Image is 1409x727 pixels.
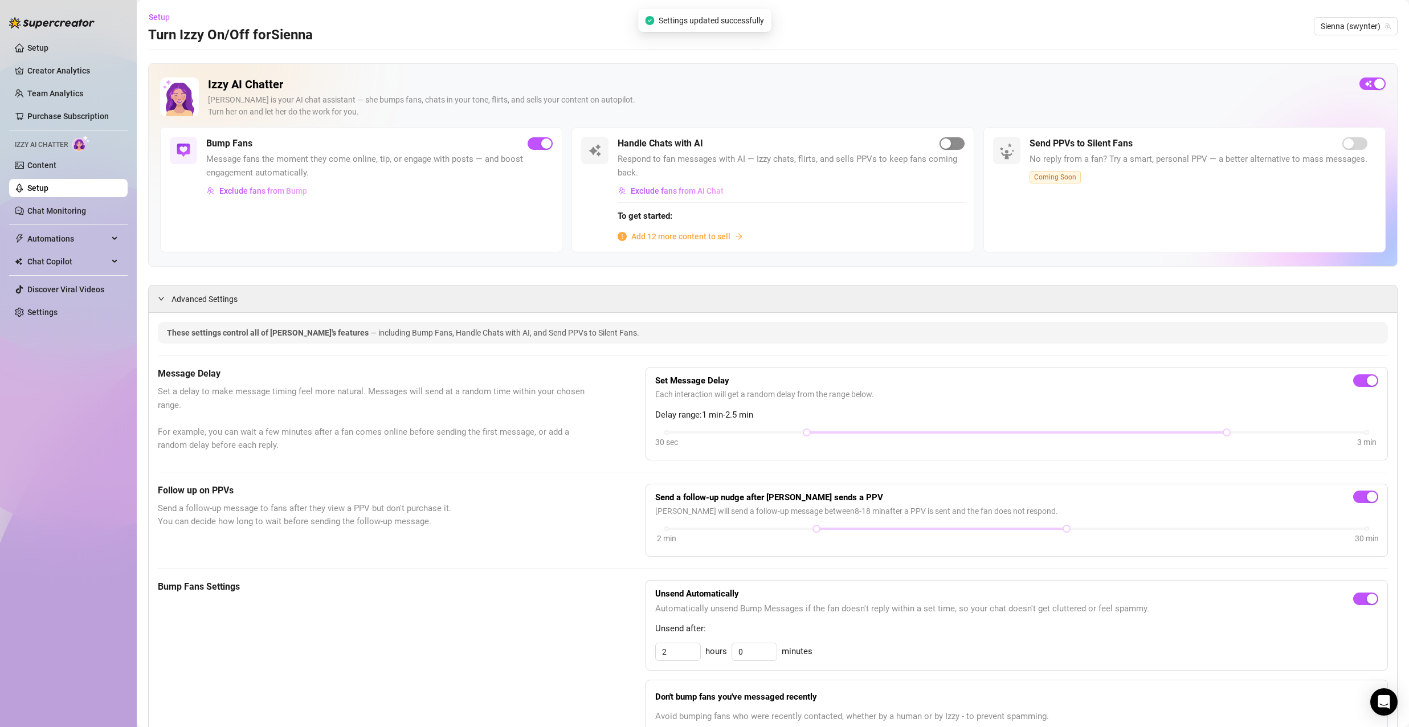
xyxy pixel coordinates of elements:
span: Delay range: 1 min - 2.5 min [655,409,1378,422]
span: Send a follow-up message to fans after they view a PPV but don't purchase it. You can decide how ... [158,502,589,529]
span: thunderbolt [15,234,24,243]
span: Coming Soon [1030,171,1081,183]
button: Exclude fans from AI Chat [618,182,724,200]
h2: Izzy AI Chatter [208,77,1350,92]
div: Open Intercom Messenger [1370,688,1398,716]
span: check-circle [645,16,654,25]
div: 2 min [657,532,676,545]
a: Team Analytics [27,89,83,98]
a: Setup [27,43,48,52]
h5: Bump Fans [206,137,252,150]
span: Add 12 more content to sell [631,230,730,243]
div: 30 min [1355,532,1379,545]
span: hours [705,645,727,659]
span: Automations [27,230,108,248]
span: Setup [149,13,170,22]
div: 3 min [1357,436,1377,448]
h5: Handle Chats with AI [618,137,703,150]
a: Purchase Subscription [27,112,109,121]
span: No reply from a fan? Try a smart, personal PPV — a better alternative to mass messages. [1030,153,1367,166]
span: Chat Copilot [27,252,108,271]
h5: Follow up on PPVs [158,484,589,497]
h3: Turn Izzy On/Off for Sienna [148,26,313,44]
a: Chat Monitoring [27,206,86,215]
h5: Send PPVs to Silent Fans [1030,137,1133,150]
span: info-circle [618,232,627,241]
img: silent-fans-ppv-o-N6Mmdf.svg [999,143,1018,161]
strong: Unsend Automatically [655,589,739,599]
strong: Don't bump fans you've messaged recently [655,692,817,702]
span: Exclude fans from Bump [219,186,307,195]
span: Settings updated successfully [659,14,764,27]
button: Setup [148,8,179,26]
h5: Bump Fans Settings [158,580,589,594]
div: expanded [158,292,171,305]
span: These settings control all of [PERSON_NAME]'s features [167,328,370,337]
strong: To get started: [618,211,672,221]
span: Advanced Settings [171,293,238,305]
span: Exclude fans from AI Chat [631,186,724,195]
span: arrow-right [735,232,743,240]
span: Automatically unsend Bump Messages if the fan doesn't reply within a set time, so your chat doesn... [655,602,1149,616]
img: Izzy AI Chatter [160,77,199,116]
button: Exclude fans from Bump [206,182,308,200]
div: 30 sec [655,436,678,448]
img: logo-BBDzfeDw.svg [9,17,95,28]
span: Avoid bumping fans who were recently contacted, whether by a human or by Izzy - to prevent spamming. [655,710,1378,724]
h5: Message Delay [158,367,589,381]
span: [PERSON_NAME] will send a follow-up message between 8 - 18 min after a PPV is sent and the fan do... [655,505,1378,517]
span: Message fans the moment they come online, tip, or engage with posts — and boost engagement automa... [206,153,553,179]
a: Setup [27,183,48,193]
img: Chat Copilot [15,258,22,266]
span: Each interaction will get a random delay from the range below. [655,388,1378,401]
span: Set a delay to make message timing feel more natural. Messages will send at a random time within ... [158,385,589,452]
a: Settings [27,308,58,317]
strong: Set Message Delay [655,375,729,386]
a: Discover Viral Videos [27,285,104,294]
span: minutes [782,645,812,659]
span: Respond to fan messages with AI — Izzy chats, flirts, and sells PPVs to keep fans coming back. [618,153,964,179]
img: AI Chatter [72,135,90,152]
a: Creator Analytics [27,62,119,80]
a: Content [27,161,56,170]
span: Sienna (swynter) [1321,18,1391,35]
strong: Send a follow-up nudge after [PERSON_NAME] sends a PPV [655,492,883,503]
img: svg%3e [588,144,602,157]
img: svg%3e [207,187,215,195]
div: [PERSON_NAME] is your AI chat assistant — she bumps fans, chats in your tone, flirts, and sells y... [208,94,1350,118]
span: expanded [158,295,165,302]
span: team [1385,23,1391,30]
span: Izzy AI Chatter [15,140,68,150]
span: — including Bump Fans, Handle Chats with AI, and Send PPVs to Silent Fans. [370,328,639,337]
img: svg%3e [177,144,190,157]
img: svg%3e [618,187,626,195]
span: Unsend after: [655,622,1378,636]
